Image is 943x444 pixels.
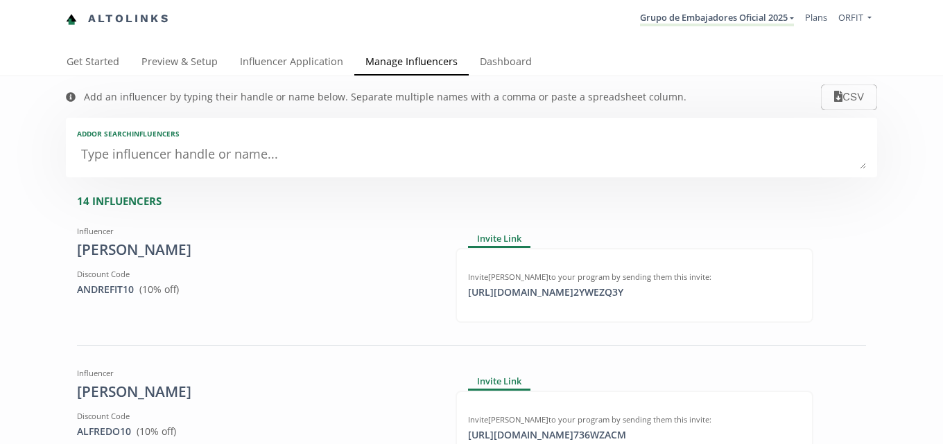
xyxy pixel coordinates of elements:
[77,226,435,237] div: Influencer
[469,49,543,77] a: Dashboard
[821,85,877,110] button: CSV
[640,11,794,26] a: Grupo de Embajadores Oficial 2025
[838,11,872,27] a: ORFIT
[468,272,801,283] div: Invite [PERSON_NAME] to your program by sending them this invite:
[77,368,435,379] div: Influencer
[460,428,634,442] div: [URL][DOMAIN_NAME] 736WZACM
[805,11,827,24] a: Plans
[55,49,130,77] a: Get Started
[229,49,354,77] a: Influencer Application
[77,269,435,280] div: Discount Code
[77,425,131,438] a: ALFREDO10
[130,49,229,77] a: Preview & Setup
[468,414,801,425] div: Invite [PERSON_NAME] to your program by sending them this invite:
[77,283,134,296] a: ANDREFIT10
[354,49,469,77] a: Manage Influencers
[77,194,877,208] div: 14 INFLUENCERS
[66,8,170,30] a: Altolinks
[77,411,435,422] div: Discount Code
[137,425,176,438] span: ( 10 % off)
[460,285,632,299] div: [URL][DOMAIN_NAME] 2YWEZQ3Y
[838,11,863,24] span: ORFIT
[468,373,530,390] div: Invite Link
[77,240,435,260] div: [PERSON_NAME]
[77,129,866,139] div: Add or search INFLUENCERS
[468,231,530,248] div: Invite Link
[66,14,77,25] img: favicon-32x32.png
[139,283,179,296] span: ( 10 % off)
[77,382,435,402] div: [PERSON_NAME]
[84,90,686,104] div: Add an influencer by typing their handle or name below. Separate multiple names with a comma or p...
